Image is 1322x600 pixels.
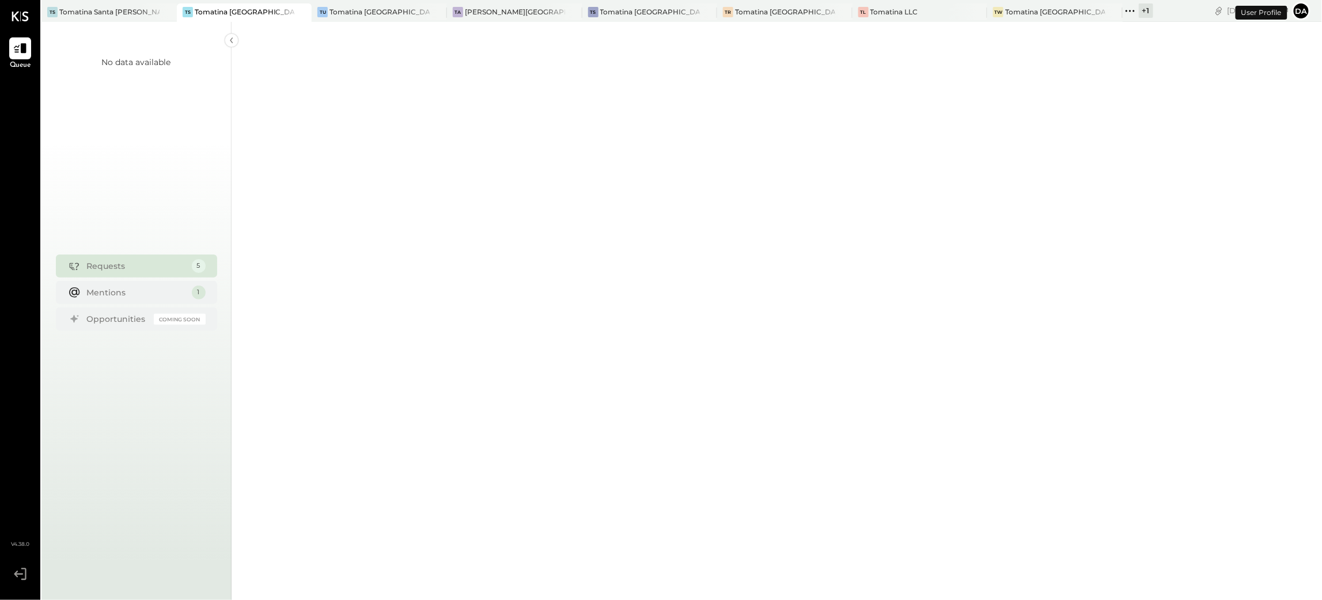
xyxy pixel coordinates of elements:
[588,7,599,17] div: TS
[453,7,463,17] div: TA
[993,7,1003,17] div: TW
[47,7,58,17] div: TS
[1,37,40,71] a: Queue
[154,314,206,325] div: Coming Soon
[192,286,206,299] div: 1
[1139,3,1153,18] div: + 1
[858,7,869,17] div: TL
[600,7,700,17] div: Tomatina [GEOGRAPHIC_DATA][PERSON_NAME]
[1228,5,1289,16] div: [DATE]
[87,287,186,298] div: Mentions
[1005,7,1105,17] div: Tomatina [GEOGRAPHIC_DATA]
[87,313,148,325] div: Opportunities
[735,7,835,17] div: Tomatina [GEOGRAPHIC_DATA]
[102,56,171,68] div: No data available
[10,60,31,71] span: Queue
[87,260,186,272] div: Requests
[59,7,160,17] div: Tomatina Santa [PERSON_NAME]
[317,7,328,17] div: TU
[195,7,295,17] div: Tomatina [GEOGRAPHIC_DATA]
[1236,6,1287,20] div: User Profile
[723,7,733,17] div: TR
[870,7,918,17] div: Tomatina LLC
[465,7,565,17] div: [PERSON_NAME][GEOGRAPHIC_DATA]
[329,7,430,17] div: Tomatina [GEOGRAPHIC_DATA]
[183,7,193,17] div: TS
[1292,2,1310,20] button: Da
[192,259,206,273] div: 5
[1213,5,1225,17] div: copy link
